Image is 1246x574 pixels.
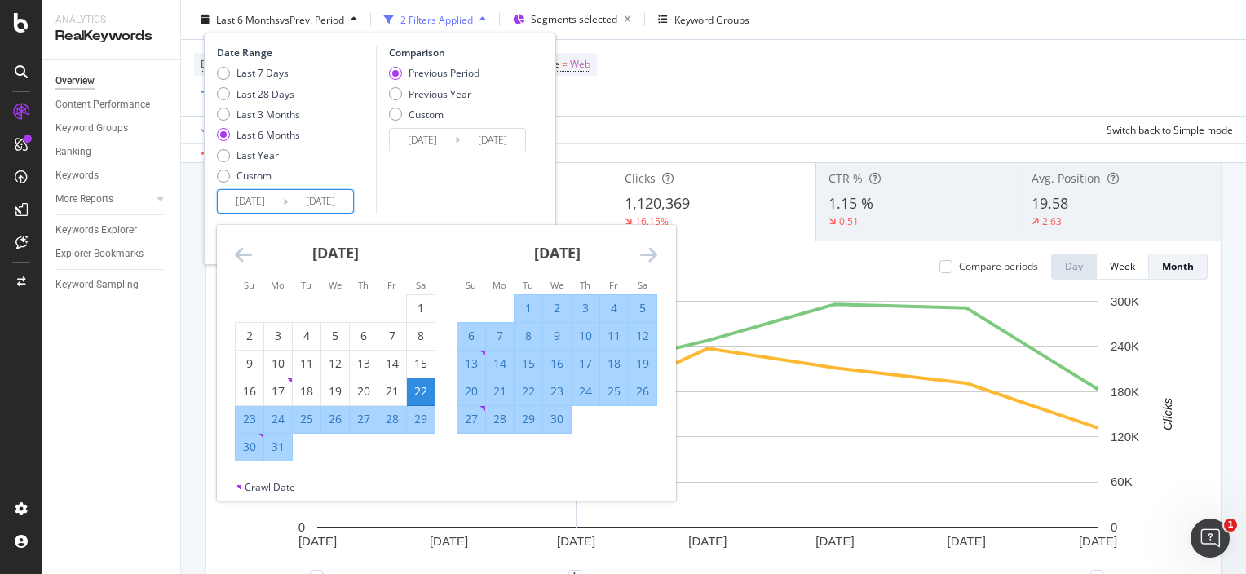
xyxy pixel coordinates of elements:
div: Last Year [236,148,279,162]
div: 9 [236,355,263,372]
div: 14 [486,355,514,372]
td: Selected. Saturday, April 19, 2025 [629,350,657,378]
span: Avg. Position [1032,170,1101,186]
td: Choose Wednesday, March 5, 2025 as your check-out date. It’s available. [321,322,350,350]
div: 2 [236,328,263,344]
div: Custom [409,107,444,121]
text: 60K [1111,475,1133,488]
text: [DATE] [430,534,468,548]
td: Choose Tuesday, March 11, 2025 as your check-out date. It’s available. [293,350,321,378]
div: 4 [293,328,320,344]
div: 25 [293,411,320,427]
div: Week [1110,259,1135,273]
div: Overview [55,73,95,90]
a: Ranking [55,143,169,161]
div: Date Range [217,46,372,60]
div: 16.15% [635,214,669,228]
text: 0 [1111,520,1117,534]
a: Keywords [55,167,169,184]
a: More Reports [55,191,152,208]
td: Selected. Friday, April 18, 2025 [600,350,629,378]
td: Selected. Monday, April 21, 2025 [486,378,515,405]
td: Selected. Thursday, April 3, 2025 [572,294,600,322]
div: 28 [486,411,514,427]
small: Su [244,279,254,291]
div: 19 [321,383,349,400]
div: 21 [486,383,514,400]
td: Selected. Tuesday, April 22, 2025 [515,378,543,405]
div: 2.63 [1042,214,1062,228]
text: [DATE] [1079,534,1117,548]
div: 8 [515,328,542,344]
div: Custom [389,107,479,121]
div: 29 [407,411,435,427]
div: Keyword Groups [55,120,128,137]
td: Selected. Monday, April 14, 2025 [486,350,515,378]
text: [DATE] [298,534,337,548]
td: Selected. Saturday, April 12, 2025 [629,322,657,350]
div: Comparison [389,46,531,60]
div: 22 [407,383,435,400]
td: Choose Friday, March 21, 2025 as your check-out date. It’s available. [378,378,407,405]
td: Selected. Wednesday, April 9, 2025 [543,322,572,350]
td: Choose Tuesday, March 4, 2025 as your check-out date. It’s available. [293,322,321,350]
a: Keyword Groups [55,120,169,137]
small: Sa [638,279,647,291]
div: Analytics [55,13,167,27]
button: Switch back to Simple mode [1100,117,1233,143]
td: Selected. Wednesday, April 30, 2025 [543,405,572,433]
div: 17 [572,355,599,372]
td: Choose Saturday, March 1, 2025 as your check-out date. It’s available. [407,294,435,322]
div: Last 3 Months [236,107,300,121]
text: 180K [1111,385,1139,399]
div: Crawl Date [245,480,295,494]
td: Selected. Sunday, April 6, 2025 [457,322,486,350]
div: Previous Year [389,86,479,100]
div: 10 [572,328,599,344]
div: Keyword Sampling [55,276,139,294]
div: Last 6 Months [217,128,300,142]
td: Selected. Tuesday, April 8, 2025 [515,322,543,350]
span: 1,120,369 [625,193,690,213]
div: 27 [457,411,485,427]
text: [DATE] [557,534,595,548]
div: Previous Period [409,66,479,80]
div: 9 [543,328,571,344]
td: Selected. Saturday, April 26, 2025 [629,378,657,405]
div: Content Performance [55,96,150,113]
td: Choose Thursday, March 13, 2025 as your check-out date. It’s available. [350,350,378,378]
div: 23 [236,411,263,427]
span: vs Prev. Period [280,12,344,26]
div: RealKeywords [55,27,167,46]
td: Selected. Friday, April 11, 2025 [600,322,629,350]
span: CTR % [828,170,863,186]
td: Choose Friday, March 7, 2025 as your check-out date. It’s available. [378,322,407,350]
td: Selected. Sunday, April 27, 2025 [457,405,486,433]
small: Mo [493,279,506,291]
span: Clicks [625,170,656,186]
button: Add Filter [194,83,259,103]
span: Segments selected [531,12,617,26]
td: Selected. Wednesday, April 16, 2025 [543,350,572,378]
td: Choose Sunday, March 2, 2025 as your check-out date. It’s available. [236,322,264,350]
div: 0.51 [839,214,859,228]
div: 31 [264,439,292,455]
div: 16 [236,383,263,400]
small: Fr [609,279,618,291]
span: Last 6 Months [216,12,280,26]
td: Choose Sunday, March 9, 2025 as your check-out date. It’s available. [236,350,264,378]
div: Switch back to Simple mode [1107,122,1233,136]
td: Selected. Sunday, March 23, 2025 [236,405,264,433]
div: 20 [457,383,485,400]
td: Selected. Friday, March 28, 2025 [378,405,407,433]
text: [DATE] [948,534,986,548]
td: Selected. Friday, April 25, 2025 [600,378,629,405]
span: 1.15 % [828,193,873,213]
div: 14 [378,355,406,372]
div: Month [1162,259,1194,273]
button: Keyword Groups [652,7,756,33]
div: 15 [407,355,435,372]
div: Previous Year [409,86,471,100]
div: 5 [321,328,349,344]
a: Overview [55,73,169,90]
